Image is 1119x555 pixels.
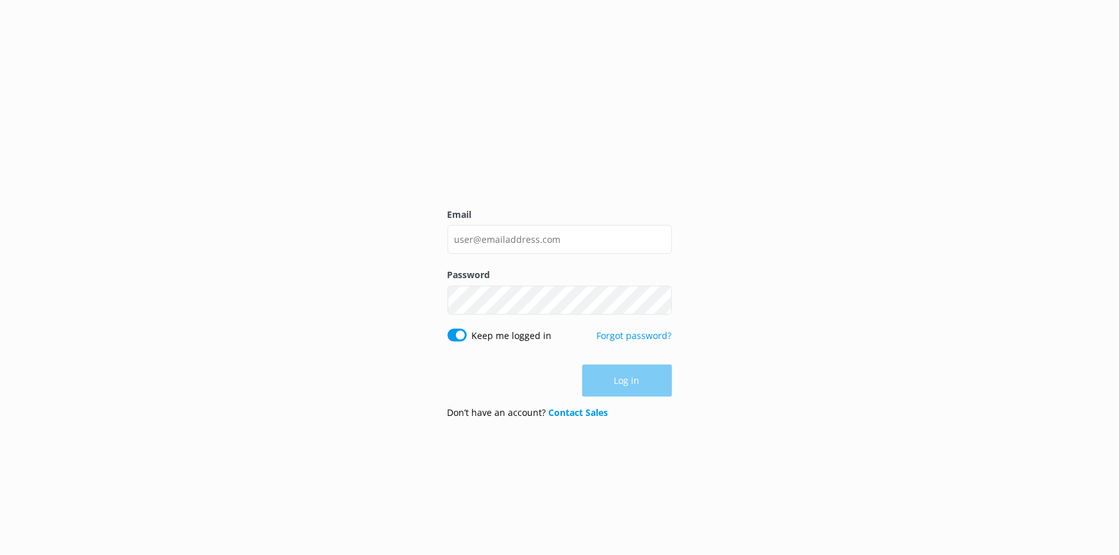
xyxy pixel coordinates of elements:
input: user@emailaddress.com [448,225,672,254]
label: Keep me logged in [472,329,552,343]
p: Don’t have an account? [448,406,609,420]
button: Show password [646,287,672,313]
a: Forgot password? [597,329,672,342]
label: Password [448,268,672,282]
a: Contact Sales [549,406,609,418]
label: Email [448,208,672,222]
